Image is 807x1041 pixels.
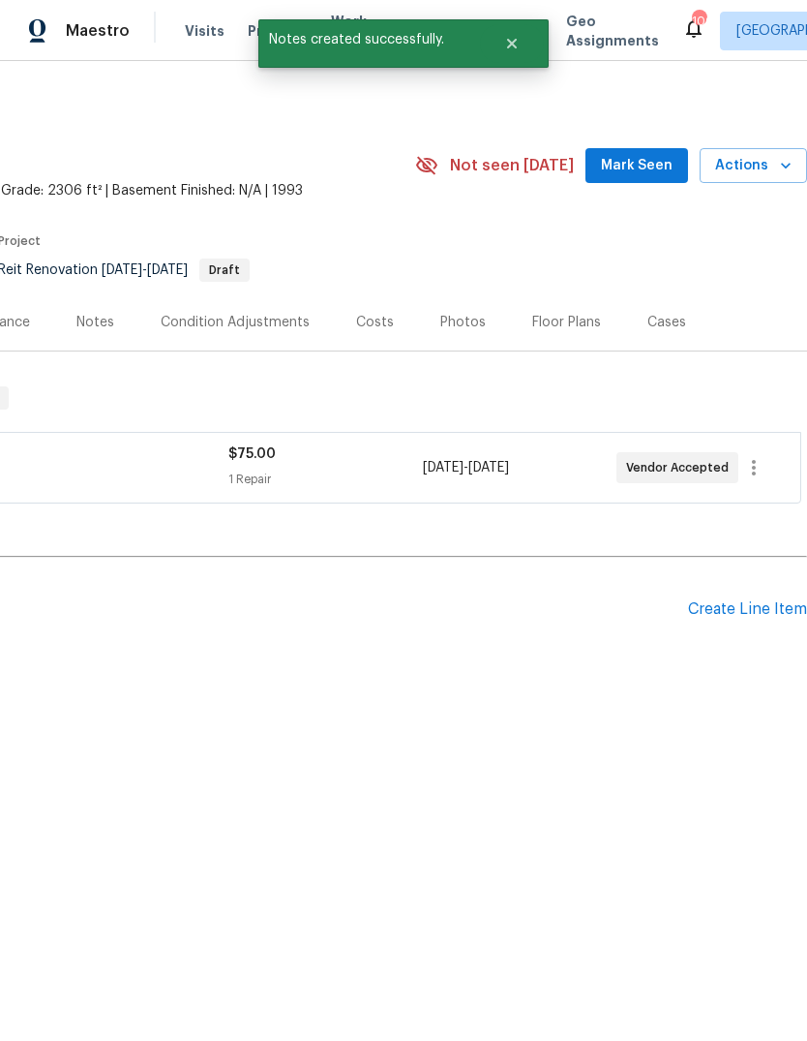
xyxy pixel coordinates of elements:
span: - [102,263,188,277]
button: Actions [700,148,807,184]
span: Geo Assignments [566,12,659,50]
span: [DATE] [102,263,142,277]
span: Not seen [DATE] [450,156,574,175]
div: Costs [356,313,394,332]
span: [DATE] [468,461,509,475]
div: Create Line Item [688,600,807,619]
div: 100 [692,12,705,31]
span: [DATE] [147,263,188,277]
span: Maestro [66,21,130,41]
span: Mark Seen [601,154,672,178]
div: Notes [76,313,114,332]
div: Cases [647,313,686,332]
button: Mark Seen [585,148,688,184]
span: Work Orders [331,12,380,50]
span: $75.00 [228,447,276,461]
span: [DATE] [423,461,463,475]
span: Notes created successfully. [258,19,480,60]
div: 1 Repair [228,470,422,489]
div: Photos [440,313,486,332]
span: Vendor Accepted [626,458,736,477]
span: Actions [715,154,792,178]
div: Floor Plans [532,313,601,332]
div: Condition Adjustments [161,313,310,332]
button: Close [480,24,544,63]
span: Visits [185,21,224,41]
span: - [423,458,509,477]
span: Projects [248,21,308,41]
span: Draft [201,264,248,276]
